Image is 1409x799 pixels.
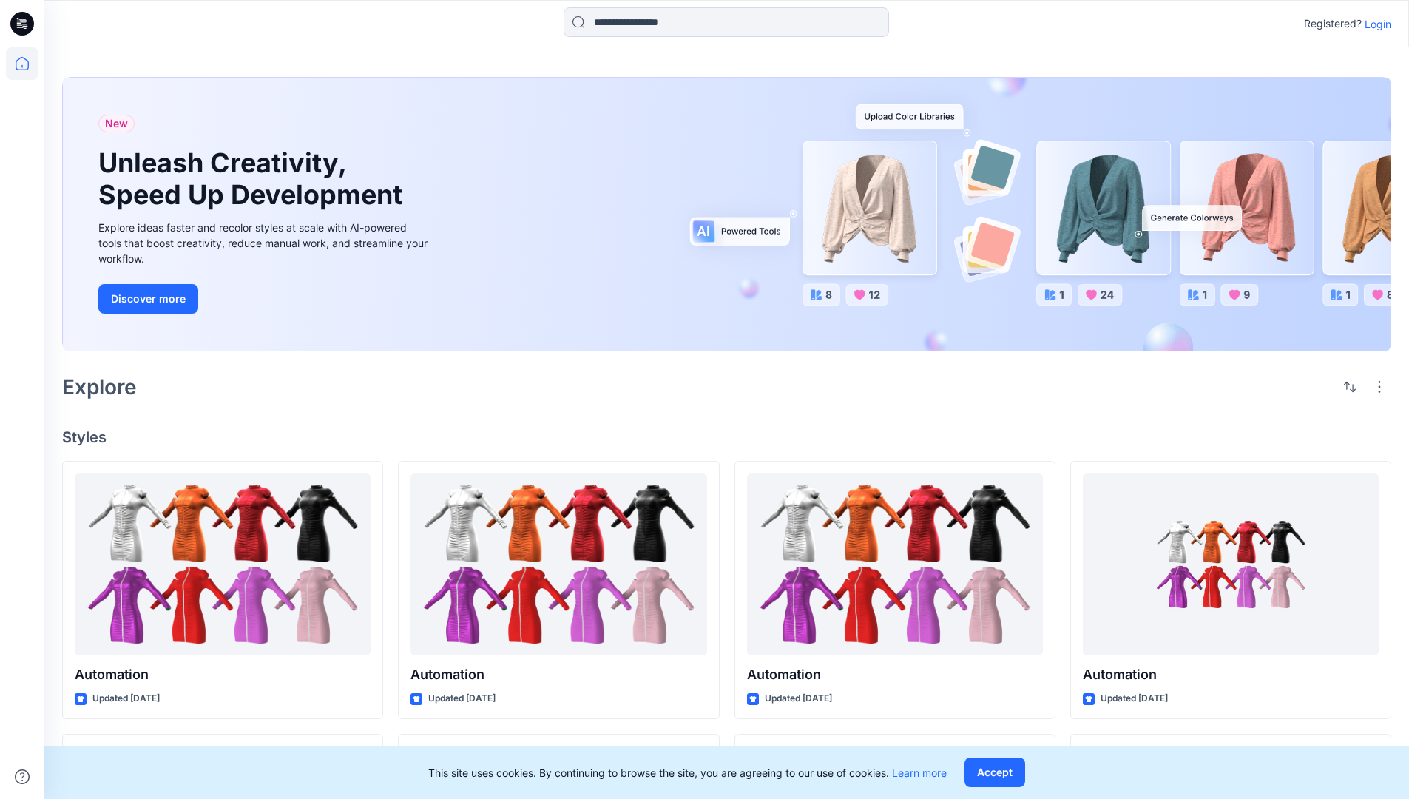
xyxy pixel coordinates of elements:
[765,691,832,707] p: Updated [DATE]
[410,473,706,656] a: Automation
[428,765,947,781] p: This site uses cookies. By continuing to browse the site, you are agreeing to our use of cookies.
[1083,473,1379,656] a: Automation
[428,691,496,707] p: Updated [DATE]
[1101,691,1168,707] p: Updated [DATE]
[98,147,409,211] h1: Unleash Creativity, Speed Up Development
[892,766,947,779] a: Learn more
[98,284,431,314] a: Discover more
[1365,16,1391,32] p: Login
[105,115,128,132] span: New
[1083,664,1379,685] p: Automation
[98,220,431,266] div: Explore ideas faster and recolor styles at scale with AI-powered tools that boost creativity, red...
[964,758,1025,787] button: Accept
[75,664,371,685] p: Automation
[410,664,706,685] p: Automation
[75,473,371,656] a: Automation
[747,473,1043,656] a: Automation
[1304,15,1362,33] p: Registered?
[98,284,198,314] button: Discover more
[92,691,160,707] p: Updated [DATE]
[62,428,1391,446] h4: Styles
[62,375,137,399] h2: Explore
[747,664,1043,685] p: Automation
